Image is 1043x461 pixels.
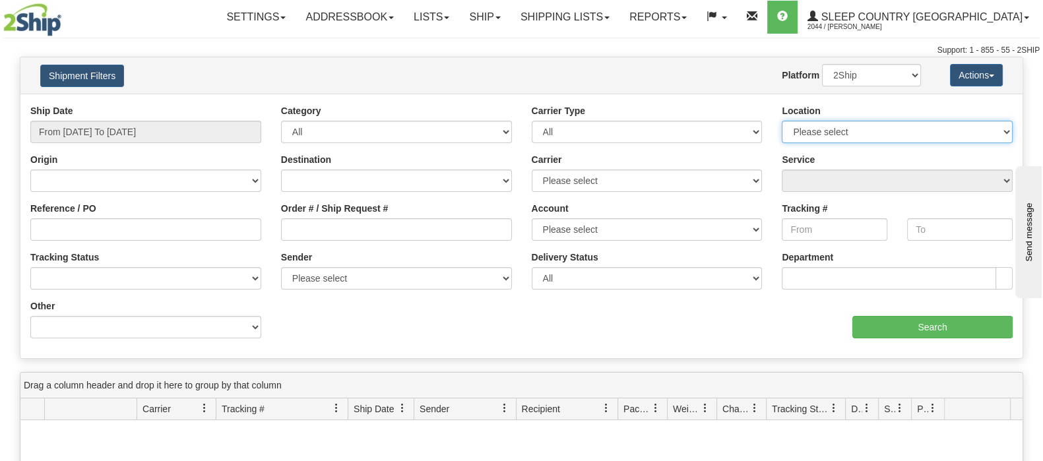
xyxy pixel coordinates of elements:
[391,397,414,419] a: Ship Date filter column settings
[3,45,1040,56] div: Support: 1 - 855 - 55 - 2SHIP
[30,251,99,264] label: Tracking Status
[823,397,845,419] a: Tracking Status filter column settings
[782,104,820,117] label: Location
[532,104,585,117] label: Carrier Type
[325,397,348,419] a: Tracking # filter column settings
[30,153,57,166] label: Origin
[30,104,73,117] label: Ship Date
[404,1,459,34] a: Lists
[20,373,1023,398] div: grid grouping header
[782,251,833,264] label: Department
[818,11,1023,22] span: Sleep Country [GEOGRAPHIC_DATA]
[532,202,569,215] label: Account
[511,1,619,34] a: Shipping lists
[193,397,216,419] a: Carrier filter column settings
[722,402,750,415] span: Charge
[907,218,1013,241] input: To
[743,397,766,419] a: Charge filter column settings
[281,251,312,264] label: Sender
[216,1,296,34] a: Settings
[884,402,895,415] span: Shipment Issues
[772,402,829,415] span: Tracking Status
[782,69,819,82] label: Platform
[10,11,122,21] div: Send message
[619,1,697,34] a: Reports
[782,218,887,241] input: From
[798,1,1039,34] a: Sleep Country [GEOGRAPHIC_DATA] 2044 / [PERSON_NAME]
[493,397,516,419] a: Sender filter column settings
[889,397,911,419] a: Shipment Issues filter column settings
[782,202,827,215] label: Tracking #
[354,402,394,415] span: Ship Date
[595,397,617,419] a: Recipient filter column settings
[281,153,331,166] label: Destination
[142,402,171,415] span: Carrier
[922,397,944,419] a: Pickup Status filter column settings
[852,316,1013,338] input: Search
[532,251,598,264] label: Delivery Status
[281,202,389,215] label: Order # / Ship Request #
[851,402,862,415] span: Delivery Status
[222,402,265,415] span: Tracking #
[623,402,651,415] span: Packages
[459,1,510,34] a: Ship
[30,202,96,215] label: Reference / PO
[917,402,928,415] span: Pickup Status
[1013,163,1042,297] iframe: chat widget
[420,402,449,415] span: Sender
[3,3,61,36] img: logo2044.jpg
[30,299,55,313] label: Other
[532,153,562,166] label: Carrier
[782,153,815,166] label: Service
[40,65,124,87] button: Shipment Filters
[522,402,560,415] span: Recipient
[807,20,906,34] span: 2044 / [PERSON_NAME]
[856,397,878,419] a: Delivery Status filter column settings
[950,64,1003,86] button: Actions
[694,397,716,419] a: Weight filter column settings
[673,402,701,415] span: Weight
[645,397,667,419] a: Packages filter column settings
[281,104,321,117] label: Category
[296,1,404,34] a: Addressbook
